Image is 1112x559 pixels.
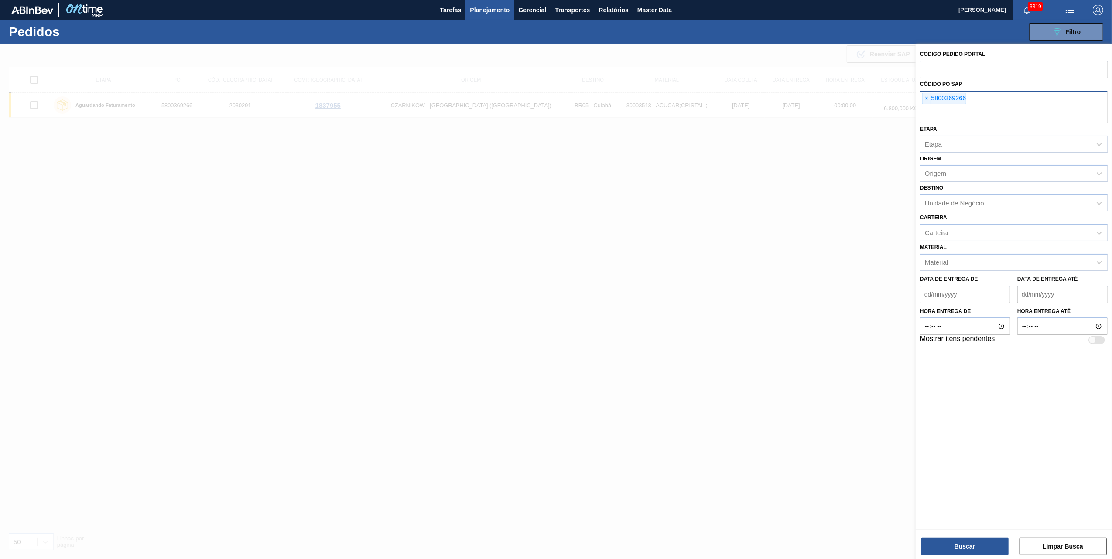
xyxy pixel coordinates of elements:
[1013,4,1041,16] button: Notificações
[925,229,948,236] div: Carteira
[920,335,995,345] label: Mostrar itens pendentes
[440,5,462,15] span: Tarefas
[1017,305,1108,318] label: Hora entrega até
[920,215,947,221] label: Carteira
[920,244,947,250] label: Material
[1028,2,1043,11] span: 3319
[920,276,978,282] label: Data de Entrega de
[1093,5,1103,15] img: Logout
[637,5,672,15] span: Master Data
[9,27,144,37] h1: Pedidos
[925,140,942,148] div: Etapa
[1065,5,1075,15] img: userActions
[599,5,628,15] span: Relatórios
[519,5,547,15] span: Gerencial
[11,6,53,14] img: TNhmsLtSVTkK8tSr43FrP2fwEKptu5GPRR3wAAAABJRU5ErkJggg==
[920,305,1010,318] label: Hora entrega de
[555,5,590,15] span: Transportes
[920,286,1010,303] input: dd/mm/yyyy
[920,126,937,132] label: Etapa
[923,93,931,104] span: ×
[925,200,984,207] div: Unidade de Negócio
[920,51,985,57] label: Código Pedido Portal
[922,93,966,104] div: 5800369266
[925,170,946,177] div: Origem
[1017,276,1078,282] label: Data de Entrega até
[1017,286,1108,303] input: dd/mm/yyyy
[1066,28,1081,35] span: Filtro
[920,156,941,162] label: Origem
[925,259,948,266] div: Material
[920,81,962,87] label: Códido PO SAP
[920,185,943,191] label: Destino
[1029,23,1103,41] button: Filtro
[470,5,510,15] span: Planejamento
